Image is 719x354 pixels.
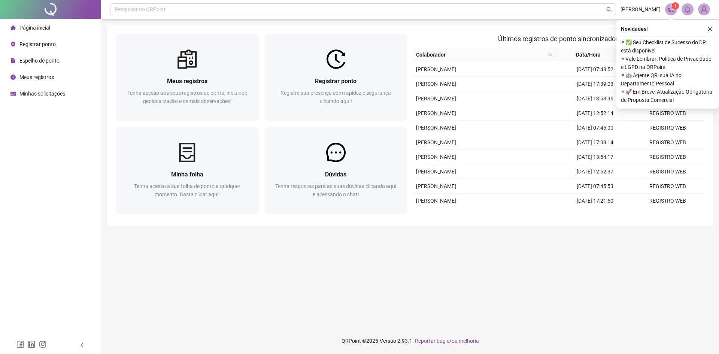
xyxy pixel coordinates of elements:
sup: 1 [671,2,679,10]
span: facebook [16,341,24,348]
span: Registre sua presença com rapidez e segurança clicando aqui! [280,90,391,104]
span: left [79,342,85,348]
span: [PERSON_NAME] [416,125,456,131]
span: clock-circle [10,75,16,80]
td: REGISTRO WEB [631,135,704,150]
td: REGISTRO WEB [631,194,704,208]
span: Registrar ponto [19,41,56,47]
td: [DATE] 13:54:17 [559,150,631,164]
td: REGISTRO WEB [631,208,704,223]
td: REGISTRO WEB [631,179,704,194]
span: Versão [380,338,396,344]
span: Tenha acesso a sua folha de ponto a qualquer momento. Basta clicar aqui! [134,183,240,197]
td: REGISTRO WEB [631,106,704,121]
a: Minha folhaTenha acesso a sua folha de ponto a qualquer momento. Basta clicar aqui! [116,127,259,214]
td: [DATE] 17:38:14 [559,135,631,150]
span: Minhas solicitações [19,91,65,97]
a: Registrar pontoRegistre sua presença com rapidez e segurança clicando aqui! [265,34,407,121]
span: Página inicial [19,25,50,31]
span: Tenha respostas para as suas dúvidas clicando aqui e acessando o chat! [275,183,396,197]
span: [PERSON_NAME] [416,110,456,116]
span: environment [10,42,16,47]
span: search [547,49,554,60]
span: Minha folha [171,171,203,178]
td: REGISTRO WEB [631,150,704,164]
img: 87287 [698,4,710,15]
span: instagram [39,341,46,348]
td: [DATE] 07:45:53 [559,179,631,194]
span: ⚬ 🚀 Em Breve, Atualização Obrigatória de Proposta Comercial [621,88,715,104]
td: REGISTRO WEB [631,164,704,179]
span: search [548,52,553,57]
span: schedule [10,91,16,96]
span: home [10,25,16,30]
span: ⚬ ✅ Seu Checklist de Sucesso do DP está disponível [621,38,715,55]
span: linkedin [28,341,35,348]
span: Espelho de ponto [19,58,60,64]
td: [DATE] 12:52:14 [559,106,631,121]
a: Meus registrosTenha acesso aos seus registros de ponto, incluindo geolocalização e demais observa... [116,34,259,121]
span: ⚬ Vale Lembrar: Política de Privacidade e LGPD na QRPoint [621,55,715,71]
span: Últimos registros de ponto sincronizados [498,35,619,43]
a: DúvidasTenha respostas para as suas dúvidas clicando aqui e acessando o chat! [265,127,407,214]
td: [DATE] 17:39:03 [559,77,631,91]
span: Reportar bug e/ou melhoria [415,338,479,344]
span: Meus registros [19,74,54,80]
span: Data/Hora [559,51,618,59]
td: [DATE] 13:53:36 [559,91,631,106]
span: [PERSON_NAME] [416,81,456,87]
span: [PERSON_NAME] [416,139,456,145]
span: [PERSON_NAME] [416,183,456,189]
span: Registrar ponto [315,78,357,85]
span: Colaborador [416,51,545,59]
span: bell [684,6,691,13]
span: Dúvidas [325,171,346,178]
span: Novidades ! [621,25,648,33]
span: Meus registros [167,78,207,85]
footer: QRPoint © 2025 - 2.93.1 - [101,328,719,354]
td: [DATE] 07:45:00 [559,121,631,135]
td: REGISTRO WEB [631,121,704,135]
span: search [606,7,612,12]
span: [PERSON_NAME] [416,198,456,204]
td: [DATE] 17:21:50 [559,194,631,208]
span: ⚬ 🤖 Agente QR: sua IA no Departamento Pessoal [621,71,715,88]
span: [PERSON_NAME] [416,154,456,160]
span: 1 [674,3,677,9]
th: Data/Hora [556,48,627,62]
span: Tenha acesso aos seus registros de ponto, incluindo geolocalização e demais observações! [127,90,248,104]
span: notification [668,6,674,13]
span: close [707,26,713,31]
span: [PERSON_NAME] [621,5,661,13]
td: [DATE] 14:05:16 [559,208,631,223]
span: [PERSON_NAME] [416,96,456,102]
td: [DATE] 07:48:52 [559,62,631,77]
span: [PERSON_NAME] [416,169,456,175]
td: [DATE] 12:52:37 [559,164,631,179]
span: file [10,58,16,63]
span: [PERSON_NAME] [416,66,456,72]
